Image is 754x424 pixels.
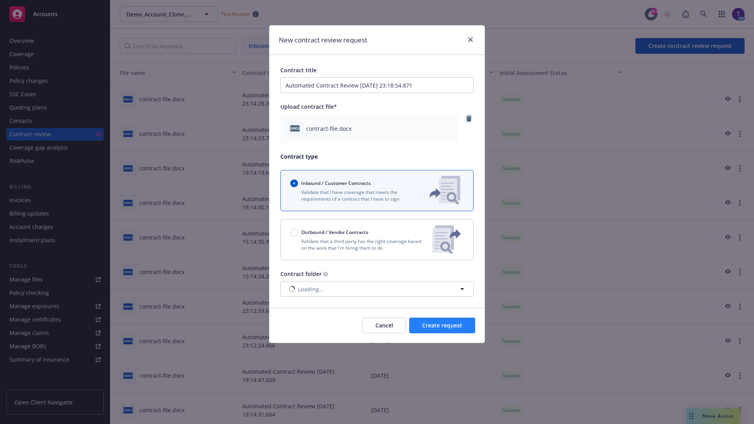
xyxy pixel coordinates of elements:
[280,281,474,297] button: Loading...
[422,322,462,329] span: Create request
[409,318,475,333] button: Create request
[464,114,474,123] a: remove
[280,103,337,110] span: Upload contract file*
[290,125,300,131] span: docx
[290,179,298,187] input: Inbound / Customer Contracts
[280,219,474,260] button: Outbound / Vendor ContractsValidate that a third party has the right coverage based on the work t...
[280,152,474,161] p: Contract type
[306,124,351,133] span: contract-file.docx
[290,228,298,236] input: Outbound / Vendor Contracts
[362,318,406,333] button: Cancel
[466,35,475,44] a: close
[280,66,317,74] span: Contract title
[290,189,417,202] p: Validate that I have coverage that meets the requirements of a contract that I have to sign
[279,35,367,45] h1: New contract review request
[280,170,474,211] button: Inbound / Customer ContractsValidate that I have coverage that meets the requirements of a contra...
[280,270,322,278] span: Contract folder
[375,322,393,329] span: Cancel
[290,238,426,251] p: Validate that a third party has the right coverage based on the work that I'm hiring them to do
[301,180,371,186] span: Inbound / Customer Contracts
[301,229,368,236] span: Outbound / Vendor Contracts
[298,285,324,293] span: Loading...
[280,77,474,93] input: Enter a title for this contract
